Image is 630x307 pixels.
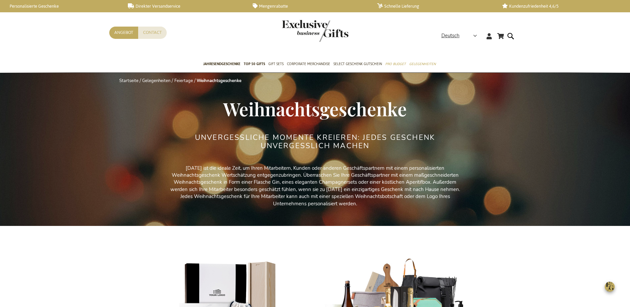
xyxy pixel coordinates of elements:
img: Exclusive Business gifts logo [282,20,348,42]
a: Kundenzufriedenheit 4,6/5 [502,3,616,9]
a: Gelegenheiten [409,56,436,73]
a: Select Geschenk Gutschein [333,56,382,73]
a: Mengenrabatte [253,3,367,9]
a: Startseite [119,78,138,84]
a: Contact [138,27,167,39]
a: TOP 50 Gifts [244,56,265,73]
a: Feiertage [174,78,193,84]
a: Gift Sets [268,56,284,73]
span: Gift Sets [268,60,284,67]
span: Gelegenheiten [409,60,436,67]
strong: Weihnachtsgeschenke [197,78,241,84]
a: Gelegenheiten [142,78,170,84]
span: Select Geschenk Gutschein [333,60,382,67]
a: store logo [282,20,315,42]
span: Jahresendgeschenke [203,60,240,67]
a: Personalisierte Geschenke [3,3,117,9]
a: Direkter Versandservice [128,3,242,9]
p: [DATE] ist die ideale Zeit, um Ihren Mitarbeitern, Kunden oder anderen Geschäftspartnern mit eine... [166,165,465,208]
a: Schnelle Lieferung [377,3,491,9]
a: Angebot [109,27,138,39]
span: Corporate Merchandise [287,60,330,67]
span: TOP 50 Gifts [244,60,265,67]
span: Weihnachtsgeschenke [223,96,407,121]
a: Jahresendgeschenke [203,56,240,73]
span: Deutsch [441,32,460,40]
h2: UNVERGESSLICHE MOMENTE KREIEREN: JEDES GESCHENK UNVERGESSLICH MACHEN [191,134,440,150]
a: Pro Budget [385,56,406,73]
span: Pro Budget [385,60,406,67]
a: Corporate Merchandise [287,56,330,73]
